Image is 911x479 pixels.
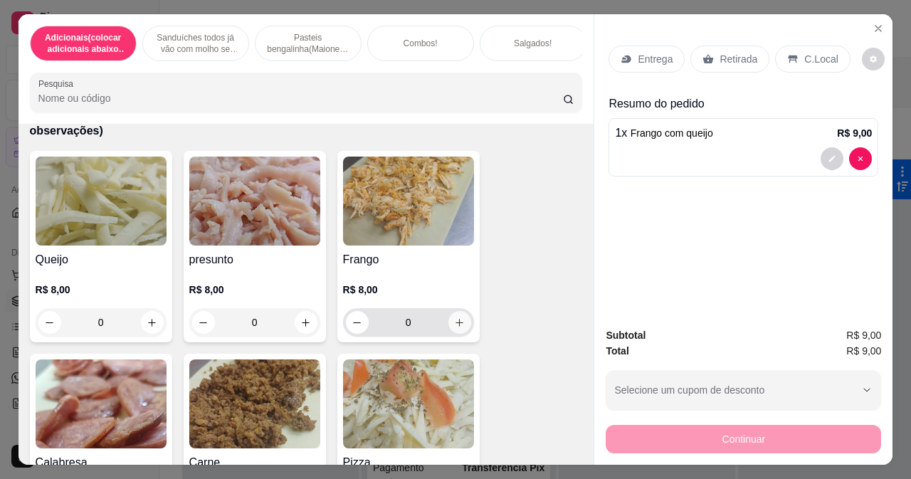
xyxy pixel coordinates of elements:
p: R$ 8,00 [189,283,320,297]
p: Pasteis bengalinha(Maionese temperada ou caso queira milho e azeitona nos pasteis colocar nas obs... [267,32,349,55]
button: increase-product-quantity [295,311,317,334]
p: Entrega [638,52,673,66]
h4: Carne [189,454,320,471]
img: product-image [343,359,474,448]
label: Pesquisa [38,78,78,90]
button: decrease-product-quantity [821,147,843,170]
p: C.Local [804,52,838,66]
span: R$ 9,00 [846,327,881,343]
img: product-image [36,359,167,448]
img: product-image [36,157,167,246]
img: product-image [343,157,474,246]
p: Combos! [404,38,438,49]
p: 1 x [615,125,712,142]
p: Sanduíches todos já vão com molho se caso nao queira avisar nas observaçoes [154,32,237,55]
button: decrease-product-quantity [862,48,885,70]
button: Close [867,17,890,40]
h4: Calabresa [36,454,167,471]
button: decrease-product-quantity [346,311,369,334]
h4: Pizza [343,454,474,471]
button: increase-product-quantity [448,311,471,334]
span: R$ 9,00 [846,343,881,359]
span: Frango com queijo [631,127,713,139]
strong: Subtotal [606,330,646,341]
h4: presunto [189,251,320,268]
strong: Total [606,345,628,357]
button: decrease-product-quantity [849,147,872,170]
input: Pesquisa [38,91,563,105]
button: increase-product-quantity [141,311,164,334]
img: product-image [189,359,320,448]
p: Resumo do pedido [609,95,878,112]
h4: Frango [343,251,474,268]
p: Adicionais(colocar adicionais abaixo do lanche que queira adicionar) [42,32,125,55]
p: R$ 8,00 [36,283,167,297]
button: decrease-product-quantity [38,311,61,334]
p: Salgados! [514,38,552,49]
h4: Queijo [36,251,167,268]
img: product-image [189,157,320,246]
p: Retirada [720,52,757,66]
p: R$ 8,00 [343,283,474,297]
p: R$ 9,00 [837,126,872,140]
button: decrease-product-quantity [192,311,215,334]
button: Selecione um cupom de desconto [606,370,881,410]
